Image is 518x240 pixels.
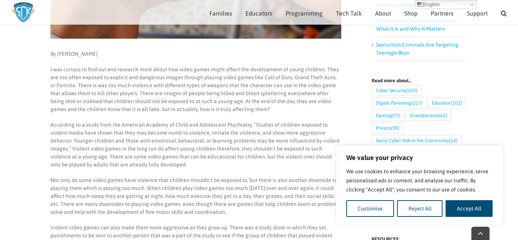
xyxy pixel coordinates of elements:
[372,85,421,96] a: Cyber Security (103 items)
[50,121,341,169] p: According to a study from the American Academy of Child and Adolescent Psychiatry, “Studies of ch...
[11,2,35,23] img: Savvy Cyber Kids Logo
[451,98,462,108] span: (102)
[50,66,341,113] p: I was curious to find out and research more about how video games might affect the development of...
[431,10,454,16] span: Partners
[467,10,488,16] span: Support
[428,97,466,108] a: Educator (102 items)
[50,51,97,57] em: By [PERSON_NAME]
[372,97,427,108] a: Digital Parenting (217 items)
[376,42,458,56] a: Sextortion Criminals Are Targeting Teenage Boys
[372,122,403,133] a: Privacy (98 items)
[372,110,405,121] a: Gaming (73 items)
[391,123,399,133] span: (98)
[397,200,443,217] button: Reject All
[286,10,323,16] span: Programming
[392,110,400,121] span: (73)
[417,2,423,8] img: en
[346,153,493,162] p: We value your privacy
[372,135,461,146] a: Savvy Cyber Kids in the Community (14 items)
[449,135,457,146] span: (14)
[336,10,362,16] span: Tech Talk
[245,10,272,16] span: Educators
[376,18,457,32] a: Cyber Savvy Kids Meet Agentic AI: What It Is and Why It Matters
[446,200,493,217] button: Accept All
[209,10,232,16] span: Families
[346,167,493,194] p: We use cookies to enhance your browsing experience, serve personalised ads or content, and analys...
[406,85,417,96] span: (103)
[375,10,391,16] span: About
[50,176,341,216] p: Not only do some video games have violence that children shouldn’t be exposed to, but there is al...
[372,78,468,83] h4: Read more about…
[406,110,451,121] a: Grandparents (62 items)
[346,200,394,217] button: Customise
[404,10,418,16] span: Shop
[411,98,422,108] span: (217)
[439,110,447,121] span: (62)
